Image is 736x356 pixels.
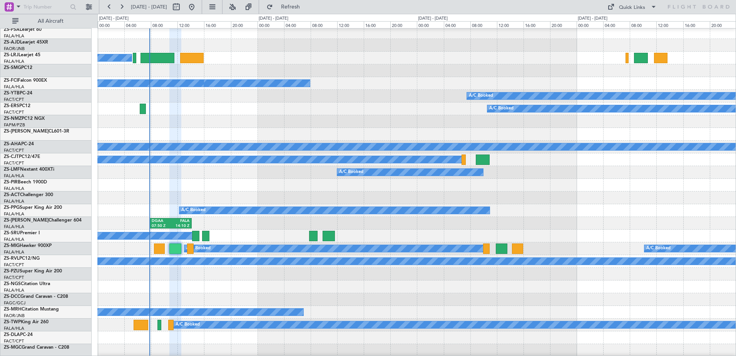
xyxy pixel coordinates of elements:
[4,167,20,172] span: ZS-LMF
[151,21,177,28] div: 08:00
[131,3,167,10] span: [DATE] - [DATE]
[4,193,20,197] span: ZS-ACT
[124,21,151,28] div: 04:00
[656,21,683,28] div: 12:00
[204,21,231,28] div: 16:00
[4,198,24,204] a: FALA/HLA
[4,148,24,153] a: FACT/CPT
[4,326,24,331] a: FALA/HLA
[4,46,25,52] a: FAOR/JNB
[4,243,52,248] a: ZS-MIGHawker 900XP
[4,154,40,159] a: ZS-CJTPC12/47E
[4,180,18,185] span: ZS-PIR
[4,218,82,223] a: ZS-[PERSON_NAME]Challenger 604
[4,243,20,248] span: ZS-MIG
[4,307,59,312] a: ZS-MRHCitation Mustang
[20,18,81,24] span: All Aircraft
[4,27,42,32] a: ZS-PSALearjet 60
[311,21,337,28] div: 08:00
[263,1,309,13] button: Refresh
[4,40,20,45] span: ZS-AJD
[337,21,364,28] div: 12:00
[4,249,24,255] a: FALA/HLA
[4,332,20,337] span: ZS-DLA
[497,21,524,28] div: 12:00
[4,193,53,197] a: ZS-ACTChallenger 300
[8,15,84,27] button: All Aircraft
[4,269,62,274] a: ZS-PZUSuper King Air 200
[4,320,49,324] a: ZS-TWPKing Air 260
[4,84,24,90] a: FALA/HLA
[98,21,124,28] div: 00:00
[4,59,24,64] a: FALA/HLA
[550,21,577,28] div: 20:00
[4,91,32,96] a: ZS-YTBPC-24
[171,218,189,224] div: FALA
[4,282,50,286] a: ZS-NGSCitation Ultra
[444,21,470,28] div: 04:00
[284,21,311,28] div: 04:00
[4,307,22,312] span: ZS-MRH
[339,166,363,178] div: A/C Booked
[4,154,19,159] span: ZS-CJT
[4,116,45,121] a: ZS-NMZPC12 NGX
[4,218,49,223] span: ZS-[PERSON_NAME]
[4,78,18,83] span: ZS-FCI
[99,15,129,22] div: [DATE] - [DATE]
[4,40,48,45] a: ZS-AJDLearjet 45XR
[4,104,30,108] a: ZS-ERSPC12
[4,97,24,102] a: FACT/CPT
[4,33,24,39] a: FALA/HLA
[4,313,25,319] a: FAOR/JNB
[577,21,603,28] div: 00:00
[4,275,24,280] a: FACT/CPT
[4,269,20,274] span: ZS-PZU
[4,78,47,83] a: ZS-FCIFalcon 900EX
[4,294,68,299] a: ZS-DCCGrand Caravan - C208
[4,256,19,261] span: ZS-RVL
[4,224,24,230] a: FALA/HLA
[4,160,24,166] a: FACT/CPT
[4,345,69,350] a: ZS-MGCGrand Caravan - C208
[4,116,22,121] span: ZS-NMZ
[4,65,32,70] a: ZS-SMGPC12
[4,231,40,235] a: ZS-SRUPremier I
[4,122,25,128] a: FAPM/PZB
[418,15,448,22] div: [DATE] - [DATE]
[4,53,40,57] a: ZS-LRJLearjet 45
[4,282,21,286] span: ZS-NGS
[417,21,443,28] div: 00:00
[4,205,20,210] span: ZS-PPG
[364,21,390,28] div: 16:00
[231,21,258,28] div: 20:00
[4,27,20,32] span: ZS-PSA
[23,1,68,13] input: Trip Number
[4,186,24,191] a: FALA/HLA
[186,243,211,254] div: A/C Booked
[258,21,284,28] div: 00:00
[4,237,24,242] a: FALA/HLA
[176,319,200,331] div: A/C Booked
[4,180,47,185] a: ZS-PIRBeech 1900D
[4,211,24,217] a: FALA/HLA
[4,262,24,268] a: FACT/CPT
[4,173,24,179] a: FALA/HLA
[171,223,189,229] div: 14:10 Z
[469,90,493,102] div: A/C Booked
[4,53,18,57] span: ZS-LRJ
[683,21,710,28] div: 16:00
[4,294,20,299] span: ZS-DCC
[259,15,288,22] div: [DATE] - [DATE]
[152,223,171,229] div: 07:50 Z
[4,109,24,115] a: FACT/CPT
[152,218,171,224] div: DGAA
[4,167,54,172] a: ZS-LMFNextant 400XTi
[470,21,497,28] div: 08:00
[630,21,656,28] div: 08:00
[4,142,21,146] span: ZS-AHA
[578,15,607,22] div: [DATE] - [DATE]
[4,320,21,324] span: ZS-TWP
[4,338,24,344] a: FACT/CPT
[489,103,514,114] div: A/C Booked
[181,205,206,216] div: A/C Booked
